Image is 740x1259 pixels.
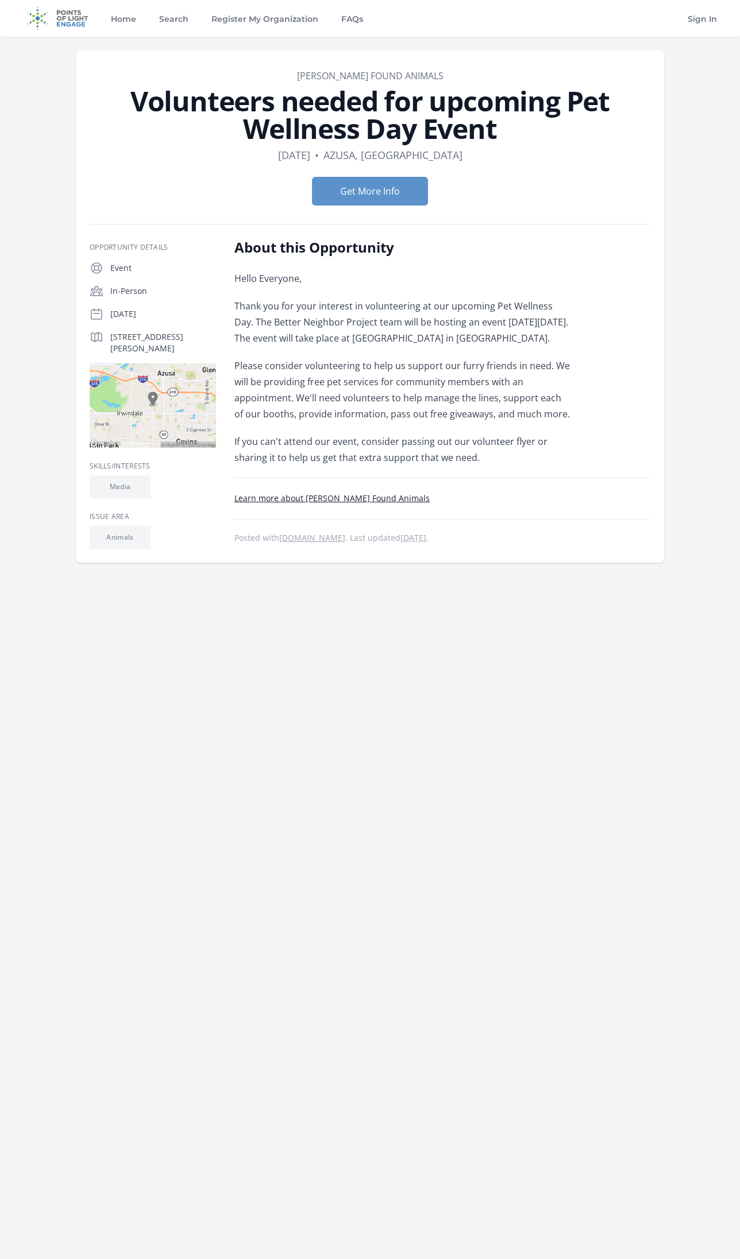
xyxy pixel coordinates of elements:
h3: Opportunity Details [90,243,216,252]
abbr: Tue, Sep 16, 2025 8:44 AM [400,532,426,543]
p: Hello Everyone, [234,270,571,286]
a: Learn more about [PERSON_NAME] Found Animals [234,493,430,503]
h3: Issue area [90,512,216,521]
a: [DOMAIN_NAME] [279,532,345,543]
div: • [315,147,319,163]
p: Thank you for your interest in volunteering at our upcoming Pet Wellness Day. The Better Neighbor... [234,298,571,346]
h2: About this Opportunity [234,238,571,257]
a: [PERSON_NAME] Found Animals [297,69,444,82]
p: Event [110,262,216,274]
h3: Skills/Interests [90,462,216,471]
p: Posted with . Last updated . [234,533,650,543]
h1: Volunteers needed for upcoming Pet Wellness Day Event [90,87,650,142]
button: Get More Info [312,177,428,206]
p: Please consider volunteering to help us support our furry friends in need. We will be providing f... [234,358,571,422]
li: Animals [90,526,151,549]
dd: [DATE] [278,147,310,163]
p: If you can't attend our event, consider passing out our volunteer flyer or sharing it to help us ... [234,433,571,466]
p: In-Person [110,285,216,297]
p: [DATE] [110,308,216,320]
dd: Azusa, [GEOGRAPHIC_DATA] [323,147,462,163]
li: Media [90,475,151,498]
p: [STREET_ADDRESS][PERSON_NAME] [110,331,216,354]
img: Map [90,363,216,448]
